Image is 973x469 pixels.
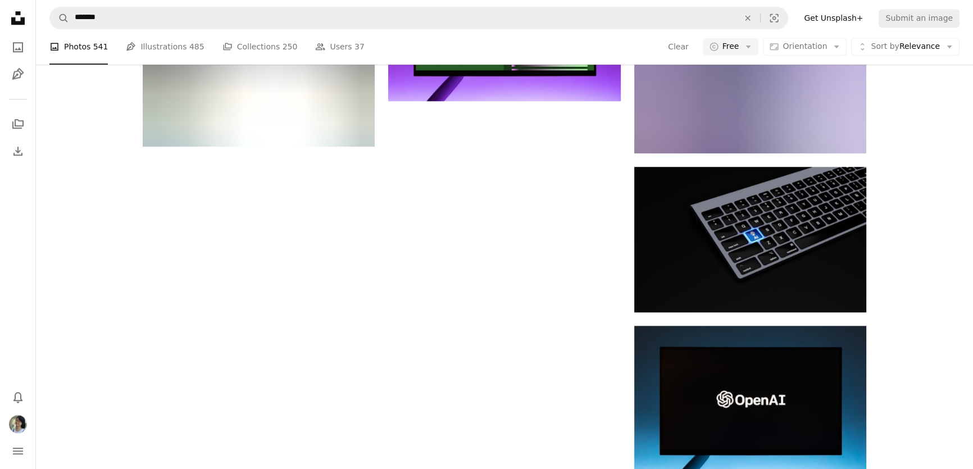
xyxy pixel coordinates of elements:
[7,386,29,408] button: Notifications
[634,167,866,312] img: a black keyboard with a blue button on it
[735,7,760,29] button: Clear
[722,42,739,53] span: Free
[634,22,866,153] img: a close up of a piece of luggage with text on it
[7,36,29,58] a: Photos
[783,42,827,51] span: Orientation
[315,29,365,65] a: Users 37
[7,140,29,162] a: Download History
[763,38,847,56] button: Orientation
[7,413,29,435] button: Profile
[634,83,866,93] a: a close up of a piece of luggage with text on it
[703,38,759,56] button: Free
[879,9,960,27] button: Submit an image
[761,7,788,29] button: Visual search
[667,38,689,56] button: Clear
[7,7,29,31] a: Home — Unsplash
[50,7,69,29] button: Search Unsplash
[7,113,29,135] a: Collections
[7,63,29,85] a: Illustrations
[871,42,899,51] span: Sort by
[634,234,866,244] a: a black keyboard with a blue button on it
[871,42,940,53] span: Relevance
[797,9,870,27] a: Get Unsplash+
[851,38,960,56] button: Sort byRelevance
[283,41,298,53] span: 250
[49,7,788,29] form: Find visuals sitewide
[634,398,866,408] a: the open ai logo is displayed on a computer screen
[126,29,204,65] a: Illustrations 485
[7,440,29,462] button: Menu
[189,41,204,53] span: 485
[143,63,375,74] a: a computer screen with the open ai logo on it
[354,41,365,53] span: 37
[222,29,298,65] a: Collections 250
[9,415,27,433] img: Avatar of user Hue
